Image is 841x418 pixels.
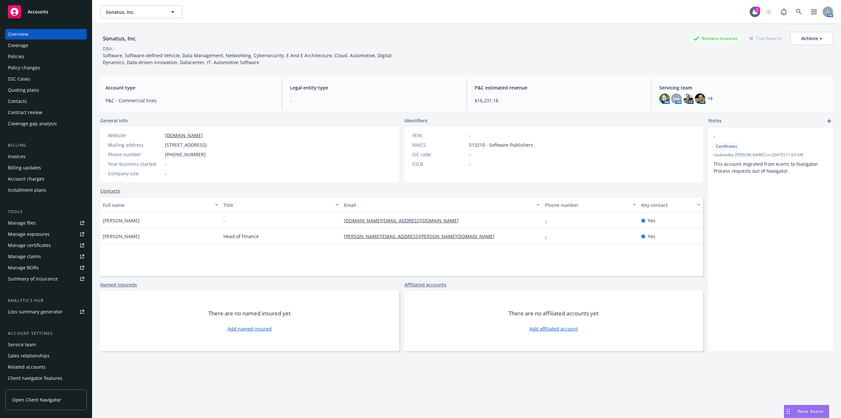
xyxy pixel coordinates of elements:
a: Invoices [5,151,87,162]
div: 1 [754,7,760,12]
span: 513210 - Software Publishers [469,141,533,148]
a: +3 [708,97,713,101]
a: [DOMAIN_NAME] [165,132,203,138]
a: Manage BORs [5,262,87,273]
a: Contract review [5,107,87,118]
span: Servicing team [659,84,828,91]
div: Loss summary generator [8,307,62,317]
span: - [714,133,811,140]
a: Search [792,5,806,18]
span: - [290,97,459,104]
div: Total Rewards [746,34,785,42]
a: Start snowing [762,5,775,18]
button: Sonatus, Inc. [100,5,182,18]
img: photo [683,93,693,104]
span: Nova Assist [798,408,824,414]
span: - [469,151,471,158]
div: Installment plans [8,185,46,195]
div: FEIN [412,132,466,139]
a: Add named insured [228,325,272,332]
span: There are no named insured yet [208,309,291,317]
span: [PERSON_NAME] [103,217,140,224]
span: Sonatus, Inc. [106,9,163,15]
div: Drag to move [784,405,792,418]
div: Coverage [8,40,28,51]
button: Full name [100,197,221,213]
div: SIC code [412,151,466,158]
div: Billing updates [8,162,41,173]
a: Overview [5,29,87,39]
span: Open Client Navigator [12,396,61,403]
div: Title [223,202,331,209]
span: Yes [648,217,655,224]
span: [STREET_ADDRESS] [165,141,207,148]
span: Account type [105,84,274,91]
a: Contacts [5,96,87,107]
span: P&C estimated revenue [475,84,643,91]
span: General info [100,117,128,124]
div: Sonatus, Inc. [100,34,140,43]
span: Accounts [28,9,48,14]
span: Yes [648,233,655,240]
div: Manage certificates [8,240,51,251]
div: Phone number [108,151,162,158]
img: photo [695,93,705,104]
a: Sales relationships [5,351,87,361]
span: - [165,170,167,177]
a: Client navigator features [5,373,87,383]
a: Manage certificates [5,240,87,251]
div: NAICS [412,141,466,148]
span: [PHONE_NUMBER] [165,151,206,158]
div: Website [108,132,162,139]
a: - [545,233,552,239]
div: Contacts [8,96,27,107]
div: Manage claims [8,251,41,262]
a: Quoting plans [5,85,87,95]
span: Manage exposures [5,229,87,239]
div: Quoting plans [8,85,39,95]
a: Coverage gap analysis [5,118,87,129]
div: Account settings [5,330,87,337]
div: Client navigator features [8,373,62,383]
div: Full name [103,202,211,209]
a: SSC Cases [5,74,87,84]
a: Related accounts [5,362,87,372]
span: HA [673,95,680,102]
a: Manage claims [5,251,87,262]
span: Identifiers [404,117,427,124]
span: Updated by [PERSON_NAME] on [DATE] 11:03 AM [714,152,828,158]
span: Notes [708,117,722,125]
div: CSLB [412,160,466,167]
a: [DOMAIN_NAME][EMAIL_ADDRESS][DOMAIN_NAME] [344,217,464,224]
div: Overview [8,29,28,39]
span: Legal entity type [290,84,459,91]
div: Invoices [8,151,26,162]
button: Nova Assist [784,405,829,418]
a: Loss summary generator [5,307,87,317]
div: Manage BORs [8,262,39,273]
a: - [545,217,552,224]
div: Analytics hub [5,297,87,304]
div: Account charges [8,174,44,184]
a: Add affiliated account [530,325,578,332]
div: Summary of insurance [8,274,58,284]
div: -CertificatesUpdatedby [PERSON_NAME] on [DATE] 11:03 AMThis account migrated from ecerts to Navig... [708,128,833,180]
button: Phone number [542,197,639,213]
div: Actions [801,32,822,45]
span: - [223,217,225,224]
button: Actions [790,32,833,45]
a: Policies [5,51,87,62]
a: Service team [5,339,87,350]
div: Sales relationships [8,351,50,361]
div: Key contact [641,202,693,209]
span: - [469,160,471,167]
a: Report a Bug [777,5,790,18]
span: Head of Finance [223,233,259,240]
button: Title [221,197,341,213]
a: Accounts [5,3,87,21]
div: Mailing address [108,141,162,148]
a: Installment plans [5,185,87,195]
span: This account migrated from ecerts to Navigator. Process requests out of Navigator. [714,161,820,174]
a: Named insureds [100,281,137,288]
div: Billing [5,142,87,149]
